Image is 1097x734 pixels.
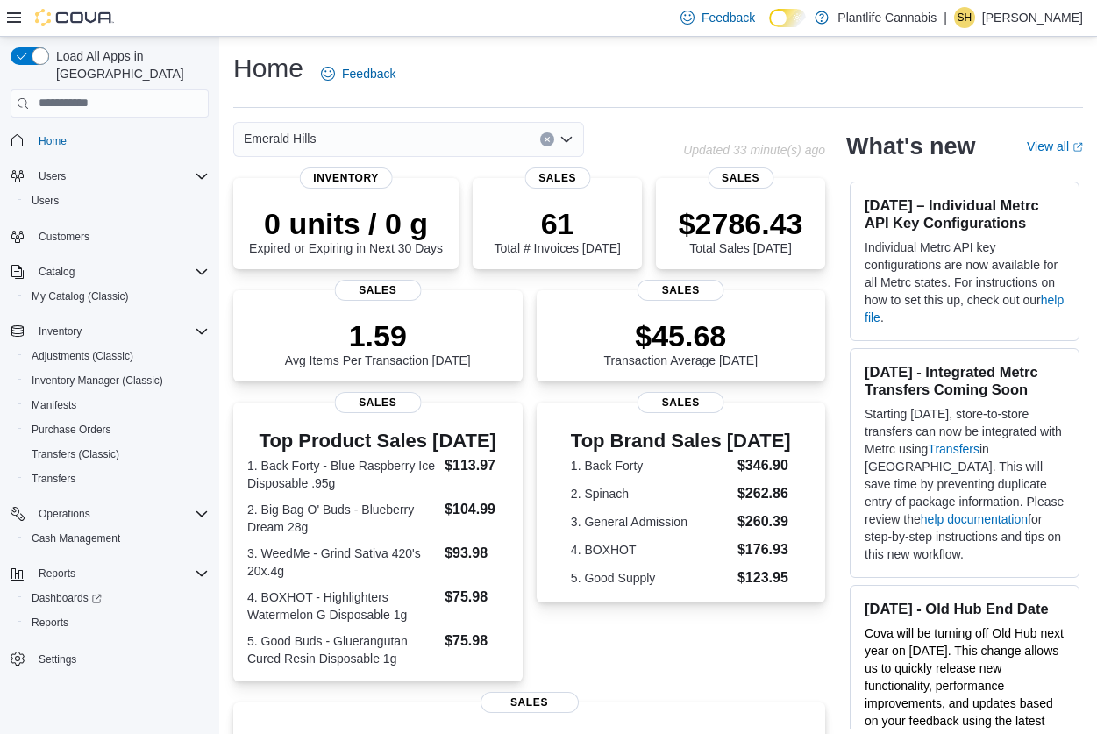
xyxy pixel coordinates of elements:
span: Catalog [32,261,209,282]
a: Dashboards [18,586,216,610]
div: Total # Invoices [DATE] [494,206,620,255]
a: Cash Management [25,528,127,549]
span: Sales [334,280,421,301]
span: Customers [39,230,89,244]
span: Adjustments (Classic) [32,349,133,363]
dt: 3. WeedMe - Grind Sativa 420's 20x.4g [247,545,438,580]
span: Manifests [25,395,209,416]
button: Purchase Orders [18,417,216,442]
dd: $262.86 [737,483,791,504]
button: Catalog [32,261,82,282]
input: Dark Mode [769,9,806,27]
a: Adjustments (Classic) [25,346,140,367]
dt: 3. General Admission [571,513,730,531]
span: Sales [524,167,590,189]
dd: $75.98 [445,631,508,652]
span: SH [958,7,972,28]
h3: Top Product Sales [DATE] [247,431,509,452]
span: Users [32,166,209,187]
h1: Home [233,51,303,86]
a: Transfers [25,468,82,489]
button: Reports [32,563,82,584]
span: Home [39,134,67,148]
div: Avg Items Per Transaction [DATE] [285,318,471,367]
dt: 1. Back Forty [571,457,730,474]
h3: [DATE] - Old Hub End Date [865,600,1065,617]
span: My Catalog (Classic) [25,286,209,307]
dd: $346.90 [737,455,791,476]
span: Emerald Hills [244,128,316,149]
span: Feedback [342,65,395,82]
button: Home [4,128,216,153]
a: Home [32,131,74,152]
button: Operations [4,502,216,526]
span: My Catalog (Classic) [32,289,129,303]
p: Starting [DATE], store-to-store transfers can now be integrated with Metrc using in [GEOGRAPHIC_D... [865,405,1065,563]
button: Reports [4,561,216,586]
span: Catalog [39,265,75,279]
dt: 2. Big Bag O' Buds - Blueberry Dream 28g [247,501,438,536]
a: View allExternal link [1027,139,1083,153]
dt: 4. BOXHOT - Highlighters Watermelon G Disposable 1g [247,588,438,624]
span: Feedback [702,9,755,26]
span: Sales [334,392,421,413]
p: [PERSON_NAME] [982,7,1083,28]
button: Users [4,164,216,189]
a: Purchase Orders [25,419,118,440]
span: Home [32,130,209,152]
button: Inventory Manager (Classic) [18,368,216,393]
p: 1.59 [285,318,471,353]
button: Catalog [4,260,216,284]
p: Individual Metrc API key configurations are now available for all Metrc states. For instructions ... [865,239,1065,326]
img: Cova [35,9,114,26]
span: Dashboards [25,588,209,609]
dd: $260.39 [737,511,791,532]
nav: Complex example [11,121,209,717]
button: Transfers (Classic) [18,442,216,467]
button: Customers [4,224,216,249]
button: Users [32,166,73,187]
a: help file [865,293,1064,324]
span: Cash Management [25,528,209,549]
span: Inventory Manager (Classic) [25,370,209,391]
a: Manifests [25,395,83,416]
span: Settings [39,652,76,666]
a: Settings [32,649,83,670]
span: Purchase Orders [25,419,209,440]
button: Operations [32,503,97,524]
dd: $104.99 [445,499,508,520]
span: Users [39,169,66,183]
p: $45.68 [603,318,758,353]
button: Clear input [540,132,554,146]
span: Customers [32,225,209,247]
span: Reports [39,567,75,581]
span: Reports [25,612,209,633]
span: Adjustments (Classic) [25,346,209,367]
span: Operations [32,503,209,524]
span: Cash Management [32,531,120,545]
button: Open list of options [559,132,573,146]
button: Manifests [18,393,216,417]
a: My Catalog (Classic) [25,286,136,307]
p: Plantlife Cannabis [837,7,937,28]
a: Inventory Manager (Classic) [25,370,170,391]
dt: 5. Good Supply [571,569,730,587]
span: Transfers (Classic) [32,447,119,461]
a: Reports [25,612,75,633]
p: 61 [494,206,620,241]
dd: $93.98 [445,543,508,564]
span: Sales [481,692,579,713]
a: Transfers (Classic) [25,444,126,465]
dt: 4. BOXHOT [571,541,730,559]
span: Users [25,190,209,211]
a: Dashboards [25,588,109,609]
button: My Catalog (Classic) [18,284,216,309]
span: Inventory [39,324,82,338]
span: Inventory Manager (Classic) [32,374,163,388]
p: $2786.43 [679,206,803,241]
a: Feedback [314,56,402,91]
button: Inventory [4,319,216,344]
span: Sales [638,280,724,301]
button: Inventory [32,321,89,342]
span: Users [32,194,59,208]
